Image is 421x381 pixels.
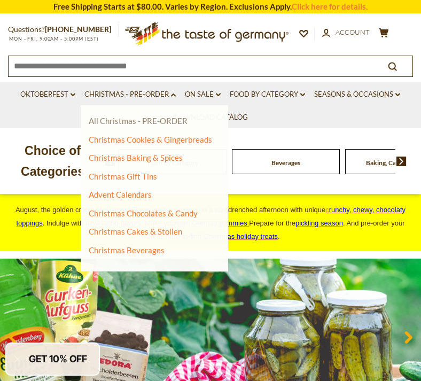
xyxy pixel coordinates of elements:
a: Christmas Baking & Spices [89,153,183,162]
a: Click here for details. [292,2,368,11]
a: Oktoberfest [20,89,75,100]
a: Seasons & Occasions [314,89,400,100]
span: August, the golden crown of summer! Enjoy your ice cream on a sun-drenched afternoon with unique ... [15,206,406,240]
a: Christmas - PRE-ORDER [84,89,176,100]
p: Questions? [8,23,119,36]
a: On Sale [185,89,221,100]
span: Account [336,28,370,36]
span: runchy, chewy, chocolaty toppings [17,206,406,227]
a: Christmas Gift Tins [89,172,157,181]
a: Christmas Cookies & Gingerbreads [89,135,212,144]
a: Advent Calendars [89,190,152,199]
a: crunchy, chewy, chocolaty toppings [17,206,406,227]
a: Christmas Beverages [89,245,165,255]
img: next arrow [396,157,407,166]
span: MON - FRI, 9:00AM - 5:00PM (EST) [8,36,99,42]
a: Food By Category [230,89,305,100]
a: Beverages [271,159,300,167]
a: All Christmas - PRE-ORDER [89,116,188,126]
a: Account [322,27,370,38]
a: [PHONE_NUMBER] [45,25,111,34]
a: pickling season [295,219,343,227]
a: Christmas Chocolates & Candy [89,208,198,218]
a: Christmas Cakes & Stollen [89,227,182,236]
